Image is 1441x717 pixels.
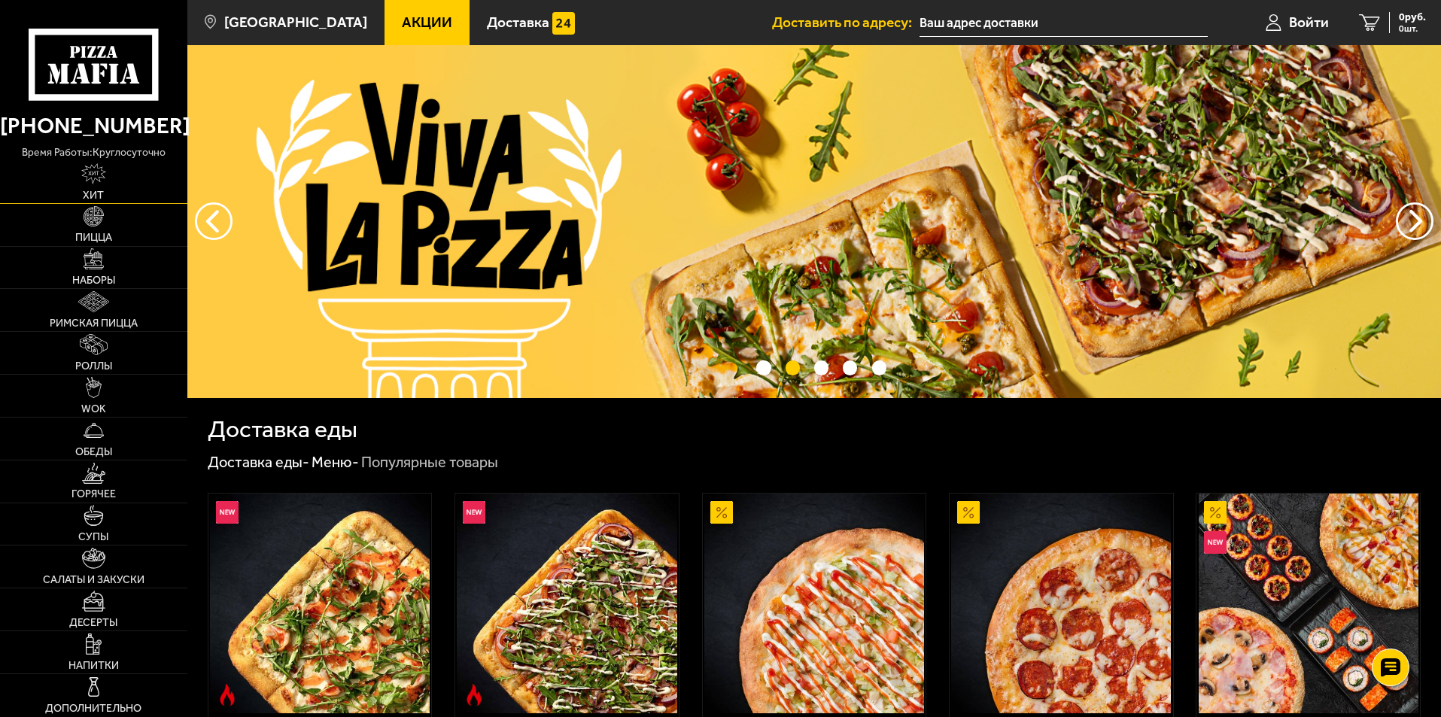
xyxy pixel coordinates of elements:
a: АкционныйНовинкаВсё включено [1196,494,1420,713]
button: следующий [195,202,233,240]
span: Роллы [75,361,112,372]
span: Хит [83,190,104,201]
img: Римская с креветками [210,494,430,713]
span: Доставить по адресу: [772,15,920,29]
span: Горячее [71,489,116,500]
img: Новинка [1204,531,1227,554]
span: Обеды [75,447,112,457]
a: Доставка еды- [208,453,309,471]
img: Острое блюдо [216,684,239,706]
button: предыдущий [1396,202,1433,240]
div: Популярные товары [361,453,498,472]
a: НовинкаОстрое блюдоРимская с креветками [208,494,432,713]
a: АкционныйПепперони 25 см (толстое с сыром) [950,494,1173,713]
span: [GEOGRAPHIC_DATA] [224,15,367,29]
button: точки переключения [814,360,828,375]
span: Римская пицца [50,318,138,329]
a: НовинкаОстрое блюдоРимская с мясным ассорти [455,494,679,713]
input: Ваш адрес доставки [920,9,1208,37]
span: WOK [81,404,106,415]
span: Войти [1289,15,1329,29]
img: Акционный [710,501,733,524]
span: Салаты и закуски [43,575,144,585]
img: Острое блюдо [463,684,485,706]
img: Пепперони 25 см (толстое с сыром) [951,494,1171,713]
img: 15daf4d41897b9f0e9f617042186c801.svg [552,12,575,35]
h1: Доставка еды [208,418,357,442]
span: Пицца [75,232,112,243]
button: точки переключения [872,360,886,375]
a: АкционныйАль-Шам 25 см (тонкое тесто) [703,494,926,713]
span: Наборы [72,275,115,286]
span: Доставка [487,15,549,29]
img: Акционный [1204,501,1227,524]
img: Новинка [216,501,239,524]
span: Супы [78,532,108,542]
img: Новинка [463,501,485,524]
span: Дополнительно [45,703,141,714]
img: Римская с мясным ассорти [457,494,676,713]
span: 0 руб. [1399,12,1426,23]
img: Всё включено [1199,494,1418,713]
span: Напитки [68,661,119,671]
span: Десерты [69,618,117,628]
img: Аль-Шам 25 см (тонкое тесто) [704,494,924,713]
button: точки переключения [756,360,771,375]
span: 0 шт. [1399,24,1426,33]
img: Акционный [957,501,980,524]
a: Меню- [312,453,359,471]
button: точки переключения [843,360,857,375]
button: точки переключения [786,360,800,375]
span: Акции [402,15,452,29]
